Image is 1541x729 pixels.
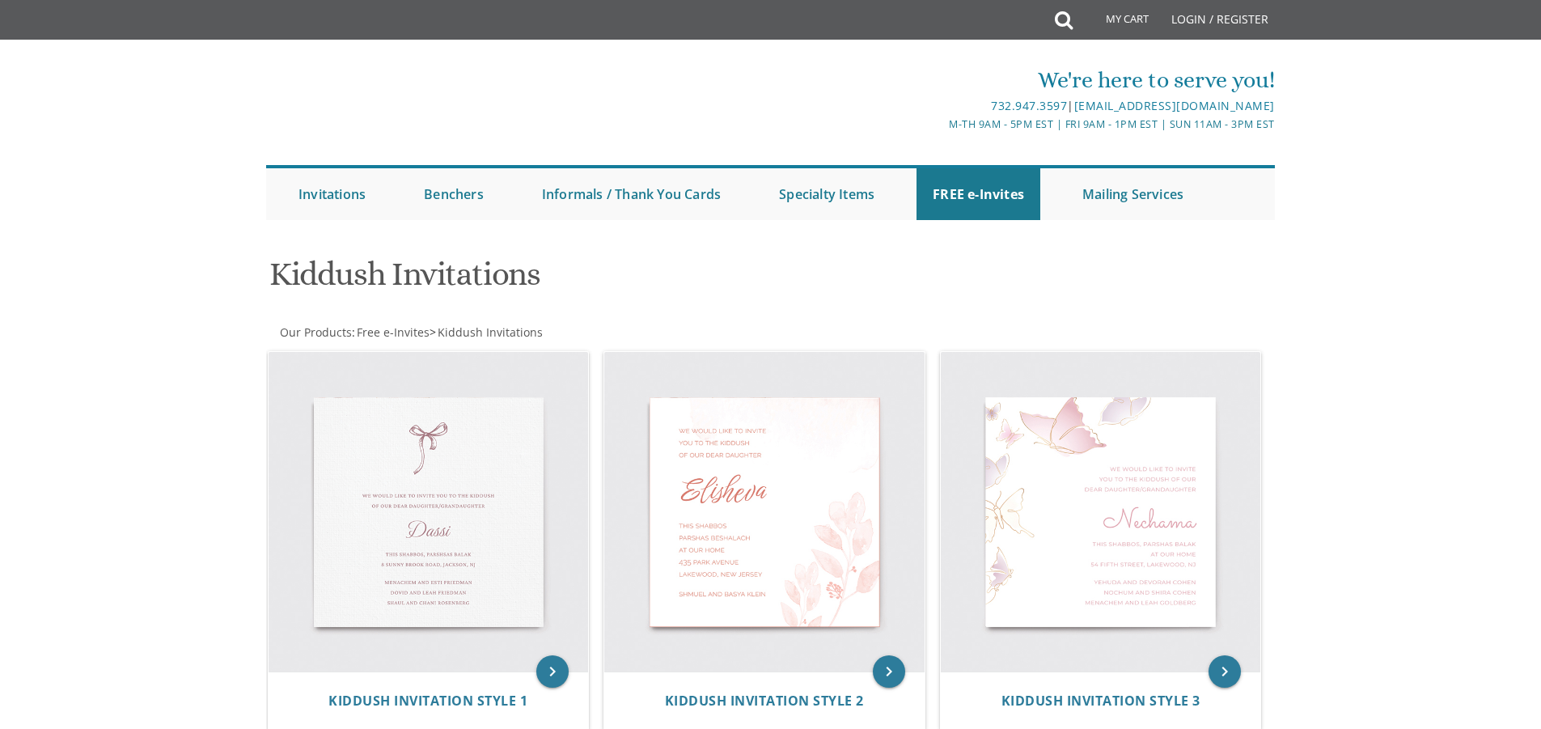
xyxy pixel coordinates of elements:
span: Free e-Invites [357,324,430,340]
a: Kiddush Invitation Style 1 [328,693,527,709]
span: > [430,324,543,340]
div: : [266,324,771,341]
a: keyboard_arrow_right [1209,655,1241,688]
img: Kiddush Invitation Style 3 [941,352,1261,672]
h1: Kiddush Invitations [269,256,929,304]
a: Mailing Services [1066,168,1200,220]
div: M-Th 9am - 5pm EST | Fri 9am - 1pm EST | Sun 11am - 3pm EST [603,116,1275,133]
a: Benchers [408,168,500,220]
a: Our Products [278,324,352,340]
a: Kiddush Invitation Style 3 [1001,693,1200,709]
span: Kiddush Invitation Style 3 [1001,692,1200,710]
span: Kiddush Invitation Style 1 [328,692,527,710]
img: Kiddush Invitation Style 1 [269,352,589,672]
a: Specialty Items [763,168,891,220]
div: We're here to serve you! [603,64,1275,96]
a: keyboard_arrow_right [873,655,905,688]
a: Free e-Invites [355,324,430,340]
a: [EMAIL_ADDRESS][DOMAIN_NAME] [1074,98,1275,113]
a: keyboard_arrow_right [536,655,569,688]
img: Kiddush Invitation Style 2 [604,352,925,672]
a: FREE e-Invites [917,168,1040,220]
span: Kiddush Invitations [438,324,543,340]
div: | [603,96,1275,116]
a: Invitations [282,168,382,220]
a: 732.947.3597 [991,98,1067,113]
a: Kiddush Invitations [436,324,543,340]
a: Kiddush Invitation Style 2 [665,693,864,709]
a: Informals / Thank You Cards [526,168,737,220]
span: Kiddush Invitation Style 2 [665,692,864,710]
a: My Cart [1071,2,1160,42]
